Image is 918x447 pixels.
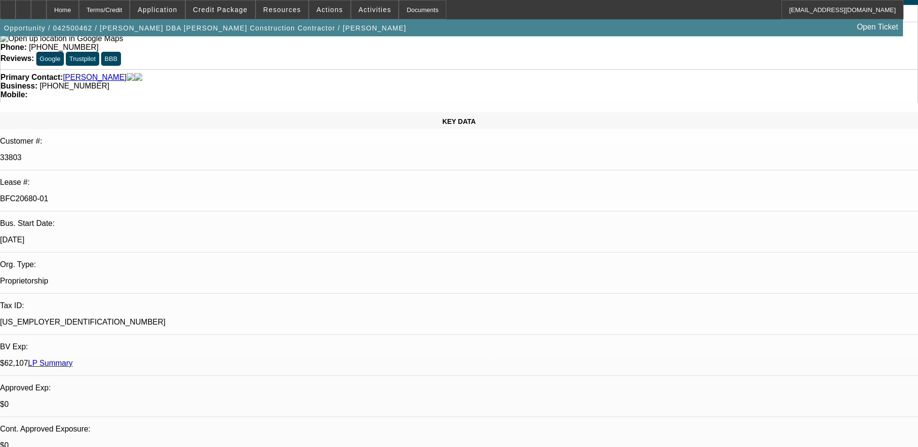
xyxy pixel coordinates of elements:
span: Credit Package [193,6,248,14]
strong: Primary Contact: [0,73,63,82]
a: [PERSON_NAME] [63,73,127,82]
span: Activities [359,6,391,14]
button: Trustpilot [66,52,99,66]
button: Actions [309,0,350,19]
a: View Google Maps [0,34,123,43]
a: LP Summary [28,359,73,367]
span: KEY DATA [442,118,476,125]
span: Application [137,6,177,14]
strong: Reviews: [0,54,34,62]
button: Activities [351,0,399,19]
span: [PHONE_NUMBER] [40,82,109,90]
strong: Phone: [0,43,27,51]
strong: Mobile: [0,90,28,99]
span: Actions [316,6,343,14]
a: Open Ticket [853,19,902,35]
button: Resources [256,0,308,19]
span: Resources [263,6,301,14]
button: Google [36,52,64,66]
button: Application [130,0,184,19]
span: [PHONE_NUMBER] [29,43,99,51]
img: linkedin-icon.png [135,73,142,82]
img: facebook-icon.png [127,73,135,82]
button: BBB [101,52,121,66]
button: Credit Package [186,0,255,19]
strong: Business: [0,82,37,90]
span: Opportunity / 042500462 / [PERSON_NAME] DBA [PERSON_NAME] Construction Contractor / [PERSON_NAME] [4,24,406,32]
